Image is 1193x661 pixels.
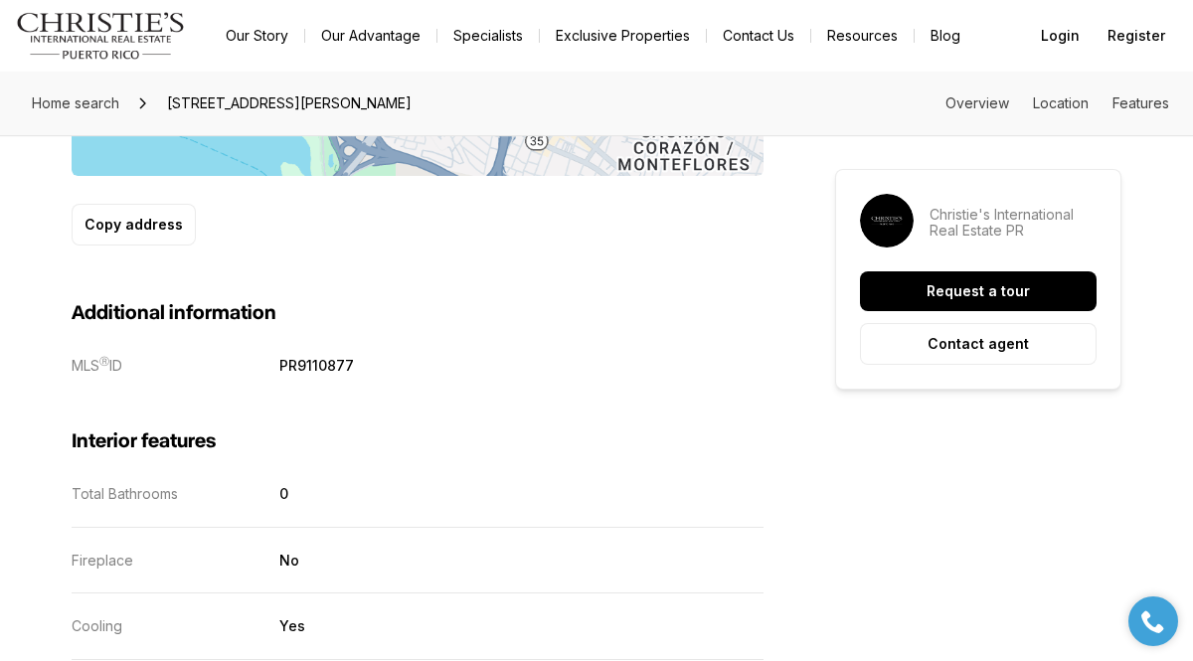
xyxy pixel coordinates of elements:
[210,22,304,50] a: Our Story
[279,357,354,374] p: PR9110877
[16,12,186,60] img: logo
[860,323,1097,365] button: Contact agent
[85,217,183,233] p: Copy address
[279,552,299,569] p: No
[945,95,1169,111] nav: Page section menu
[159,87,420,119] span: [STREET_ADDRESS][PERSON_NAME]
[32,94,119,111] span: Home search
[707,22,810,50] button: Contact Us
[1041,28,1080,44] span: Login
[1033,94,1089,111] a: Skip to: Location
[72,204,196,246] button: Copy address
[24,87,127,119] a: Home search
[1029,16,1092,56] button: Login
[72,429,764,453] h3: Interior features
[72,301,764,325] h3: Additional information
[930,207,1097,239] p: Christie's International Real Estate PR
[437,22,539,50] a: Specialists
[72,552,133,569] p: Fireplace
[928,336,1029,352] p: Contact agent
[72,485,178,502] p: Total Bathrooms
[1096,16,1177,56] button: Register
[72,357,122,374] p: MLS ID
[279,485,288,502] p: 0
[305,22,436,50] a: Our Advantage
[540,22,706,50] a: Exclusive Properties
[99,355,109,367] span: Ⓡ
[279,617,305,634] p: Yes
[1112,94,1169,111] a: Skip to: Features
[72,617,122,634] p: Cooling
[945,94,1009,111] a: Skip to: Overview
[811,22,914,50] a: Resources
[927,283,1030,299] p: Request a tour
[1108,28,1165,44] span: Register
[860,271,1097,311] button: Request a tour
[915,22,976,50] a: Blog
